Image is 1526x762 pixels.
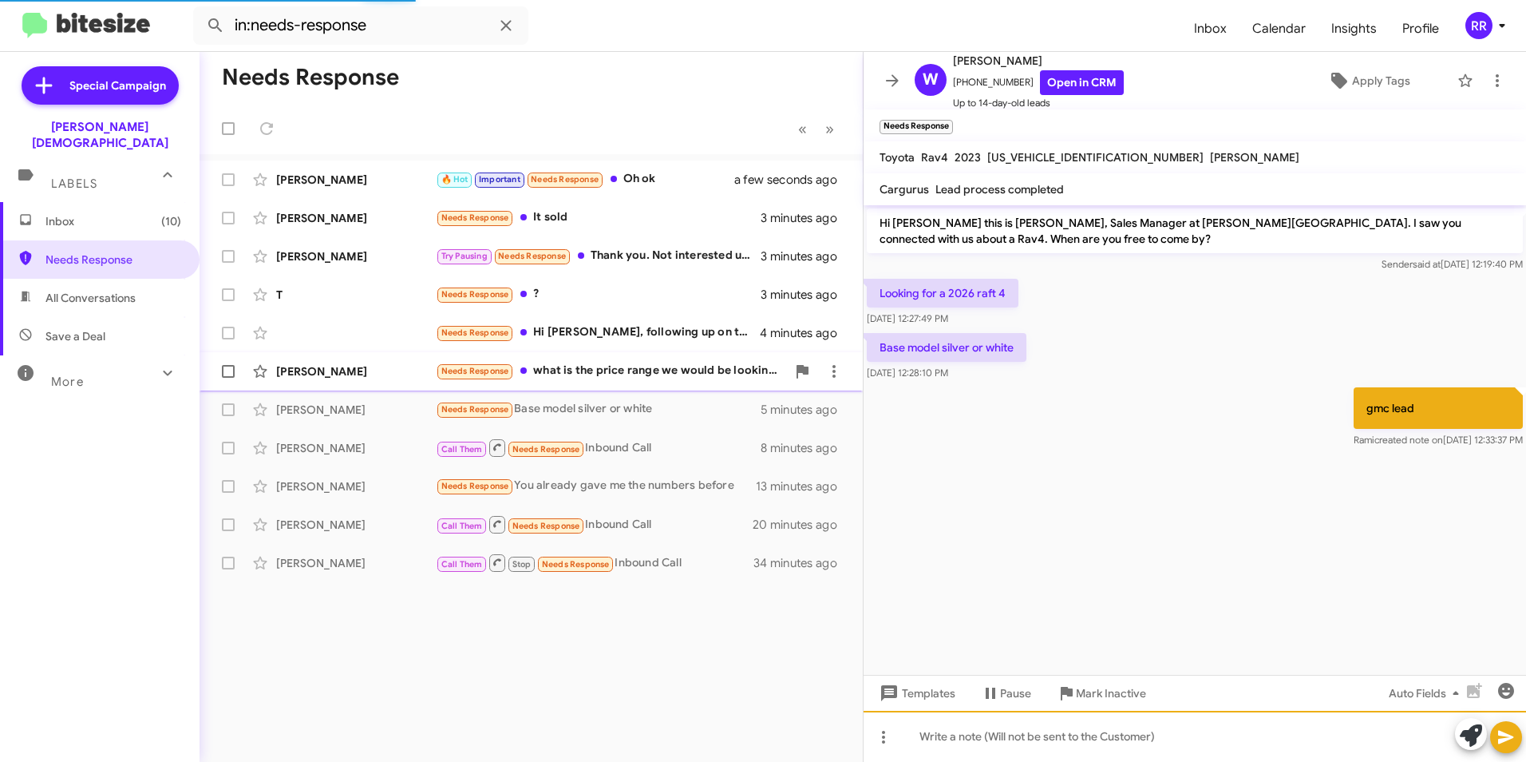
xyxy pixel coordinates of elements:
span: Needs Response [542,559,610,570]
span: (10) [161,213,181,229]
span: Auto Fields [1389,679,1465,708]
span: Rav4 [921,150,948,165]
span: Needs Response [512,521,580,531]
span: Needs Response [498,251,566,261]
span: Needs Response [441,404,509,415]
span: Save a Deal [45,328,105,344]
span: Apply Tags [1352,66,1410,95]
div: [PERSON_NAME] [276,517,436,533]
span: Call Them [441,444,483,454]
div: RR [1465,12,1492,39]
span: [US_VEHICLE_IDENTIFICATION_NUMBER] [987,150,1204,165]
span: Inbox [45,213,181,229]
span: « [798,119,807,139]
span: Needs Response [441,327,509,338]
button: Next [816,113,844,145]
input: Search [193,6,528,45]
div: [PERSON_NAME] [276,172,436,188]
div: [PERSON_NAME] [276,363,436,379]
span: Needs Response [441,366,509,376]
div: 20 minutes ago [754,517,850,533]
div: Inbound Call [436,553,754,573]
div: 3 minutes ago [761,248,850,264]
div: 8 minutes ago [761,440,850,456]
span: More [51,375,84,389]
div: [PERSON_NAME] [276,210,436,226]
span: [DATE] 12:28:10 PM [867,367,948,379]
div: Thank you. Not interested until numbers meet our criteria. It would be preferably for a wagoneer.... [436,247,761,265]
div: Oh ok [436,170,754,189]
div: Inbound Call [436,438,761,458]
span: Toyota [880,150,915,165]
span: Needs Response [441,212,509,223]
p: Hi [PERSON_NAME] this is [PERSON_NAME], Sales Manager at [PERSON_NAME][GEOGRAPHIC_DATA]. I saw yo... [867,208,1523,253]
span: created note on [1374,434,1443,446]
span: Mark Inactive [1076,679,1146,708]
a: Calendar [1239,6,1318,52]
p: Base model silver or white [867,333,1026,362]
a: Open in CRM [1040,70,1124,95]
span: Important [479,174,520,185]
div: You already gave me the numbers before [436,477,756,495]
div: It sold [436,208,761,227]
span: Labels [51,177,97,191]
a: Special Campaign [22,66,179,105]
span: Sender [DATE] 12:19:40 PM [1382,258,1523,270]
span: Call Them [441,559,483,570]
span: Templates [876,679,955,708]
span: Cargurus [880,182,929,196]
a: Insights [1318,6,1390,52]
div: [PERSON_NAME] [276,248,436,264]
span: 🔥 Hot [441,174,468,185]
div: T [276,287,436,303]
div: 34 minutes ago [754,555,850,571]
a: Inbox [1181,6,1239,52]
button: Auto Fields [1376,679,1478,708]
span: Call Them [441,521,483,531]
small: Needs Response [880,120,953,134]
div: Hi [PERSON_NAME], following up on the Sierra 1500. Could you email a short out-the-door price to ... [436,323,760,342]
nav: Page navigation example [789,113,844,145]
button: RR [1452,12,1508,39]
span: 2023 [955,150,981,165]
span: » [825,119,834,139]
span: Stop [512,559,532,570]
span: Pause [1000,679,1031,708]
div: what is the price range we would be looking at [436,362,786,380]
div: [PERSON_NAME] [276,478,436,494]
span: Special Campaign [69,77,166,93]
span: [PHONE_NUMBER] [953,70,1124,95]
h1: Needs Response [222,65,399,90]
span: Rami [DATE] 12:33:37 PM [1354,434,1523,446]
div: 5 minutes ago [761,402,850,418]
button: Mark Inactive [1044,679,1159,708]
span: said at [1413,258,1441,270]
a: Profile [1390,6,1452,52]
span: All Conversations [45,290,136,306]
div: [PERSON_NAME] [276,440,436,456]
span: Try Pausing [441,251,488,261]
button: Previous [789,113,816,145]
div: 3 minutes ago [761,287,850,303]
button: Apply Tags [1287,66,1449,95]
div: 4 minutes ago [760,325,850,341]
div: [PERSON_NAME] [276,402,436,418]
div: 13 minutes ago [756,478,850,494]
span: Needs Response [441,481,509,491]
div: Base model silver or white [436,400,761,419]
p: gmc lead [1354,387,1523,429]
span: Needs Response [441,289,509,300]
span: [DATE] 12:27:49 PM [867,312,948,324]
span: Up to 14-day-old leads [953,95,1124,111]
span: [PERSON_NAME] [1210,150,1299,165]
div: [PERSON_NAME] [276,555,436,571]
div: a few seconds ago [754,172,850,188]
span: W [923,67,939,93]
span: Needs Response [512,444,580,454]
button: Templates [864,679,968,708]
span: [PERSON_NAME] [953,51,1124,70]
